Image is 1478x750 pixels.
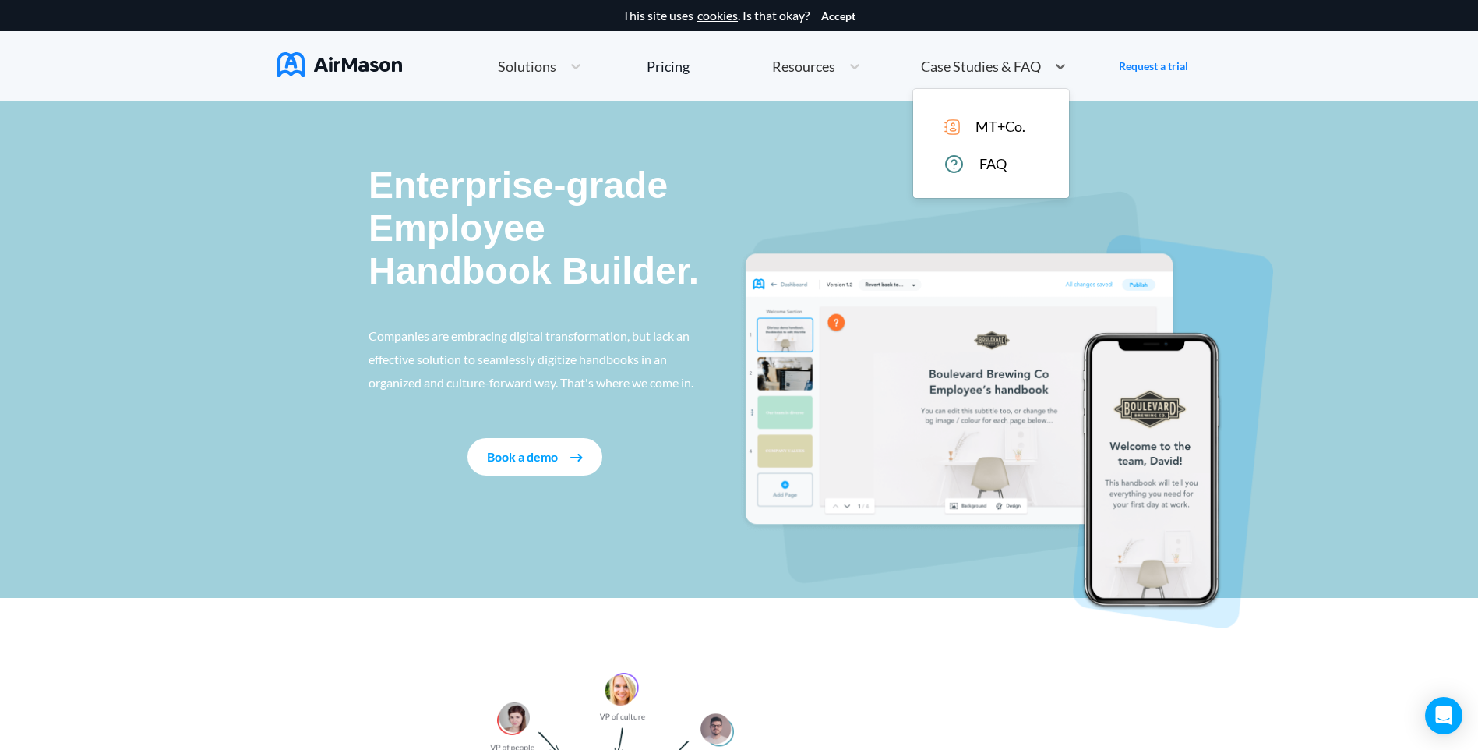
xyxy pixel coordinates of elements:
span: MT+Co. [975,119,1025,135]
img: AirMason Logo [277,52,402,77]
img: handbook intro [739,191,1273,628]
button: Accept cookies [821,10,855,23]
a: Pricing [647,52,690,80]
p: Enterprise-grade Employee Handbook Builder. [369,164,702,293]
p: Companies are embracing digital transformation, but lack an effective solution to seamlessly digi... [369,324,702,394]
img: icon [944,119,960,135]
span: Case Studies & FAQ [921,59,1041,73]
a: Request a trial [1119,58,1188,74]
button: Book a demo [467,438,602,476]
a: cookies [697,9,738,23]
span: Resources [772,59,835,73]
div: Pricing [647,59,690,73]
span: FAQ [979,156,1007,172]
div: Open Intercom Messenger [1425,697,1462,734]
span: Solutions [498,59,556,73]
